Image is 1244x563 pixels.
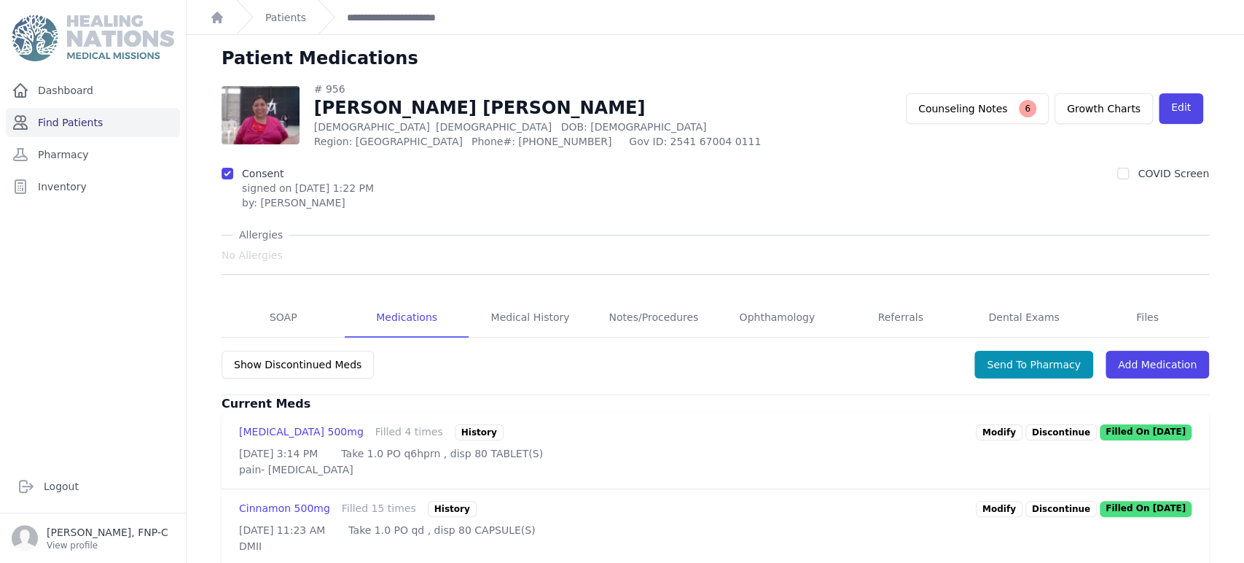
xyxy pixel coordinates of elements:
[242,168,283,179] label: Consent
[6,172,180,201] a: Inventory
[1025,501,1097,517] p: Discontinue
[239,424,364,440] div: [MEDICAL_DATA] 500mg
[222,86,300,144] img: 3VUVT4vwA9+VdWYZxweQAAACV0RVh0ZGF0ZTpjcmVhdGUAMjAyNC0wMi0yMlQxNjo0MToyMSswMDowMPG2bHkAAAAldEVYdGR...
[976,501,1022,517] a: Modify
[222,47,418,70] h1: Patient Medications
[6,140,180,169] a: Pharmacy
[6,76,180,105] a: Dashboard
[222,298,345,338] a: SOAP
[1106,351,1209,378] a: Add Medication
[239,539,1192,554] p: DMII
[1086,298,1209,338] a: Files
[1100,424,1192,440] p: Filled On [DATE]
[375,424,443,440] div: Filled 4 times
[242,195,374,210] div: by: [PERSON_NAME]
[265,10,306,25] a: Patients
[469,298,592,338] a: Medical History
[962,298,1085,338] a: Dental Exams
[629,134,786,149] span: Gov ID: 2541 67004 0111
[1025,424,1097,440] p: Discontinue
[348,523,535,537] p: Take 1.0 PO qd , disp 80 CAPSULE(S)
[976,424,1022,440] a: Modify
[239,501,330,517] div: Cinnamon 500mg
[455,424,504,440] div: History
[239,523,325,537] p: [DATE] 11:23 AM
[12,15,173,61] img: Medical Missions EMR
[839,298,962,338] a: Referrals
[342,501,416,517] div: Filled 15 times
[12,472,174,501] a: Logout
[222,298,1209,338] nav: Tabs
[233,228,289,242] span: Allergies
[314,82,787,96] div: # 956
[222,351,374,378] button: Show Discontinued Meds
[428,501,477,517] div: History
[239,462,1192,477] p: pain- [MEDICAL_DATA]
[47,525,168,540] p: [PERSON_NAME], FNP-C
[472,134,620,149] span: Phone#: [PHONE_NUMBER]
[6,108,180,137] a: Find Patients
[592,298,715,338] a: Notes/Procedures
[341,446,543,461] p: Take 1.0 PO q6hprn , disp 80 TABLET(S)
[12,525,174,551] a: [PERSON_NAME], FNP-C View profile
[716,298,839,338] a: Ophthamology
[314,134,463,149] span: Region: [GEOGRAPHIC_DATA]
[314,96,787,120] h1: [PERSON_NAME] [PERSON_NAME]
[47,540,168,551] p: View profile
[436,121,552,133] span: [DEMOGRAPHIC_DATA]
[222,395,1209,413] h3: Current Meds
[1100,501,1192,517] p: Filled On [DATE]
[345,298,468,338] a: Medications
[314,120,787,134] p: [DEMOGRAPHIC_DATA]
[974,351,1093,378] button: Send To Pharmacy
[242,181,374,195] p: signed on [DATE] 1:22 PM
[906,93,1049,124] button: Counseling Notes6
[1019,100,1036,117] span: 6
[1159,93,1203,124] a: Edit
[222,248,283,263] span: No Allergies
[1138,168,1209,179] label: COVID Screen
[560,121,706,133] span: DOB: [DEMOGRAPHIC_DATA]
[239,446,318,461] p: [DATE] 3:14 PM
[1055,93,1153,124] a: Growth Charts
